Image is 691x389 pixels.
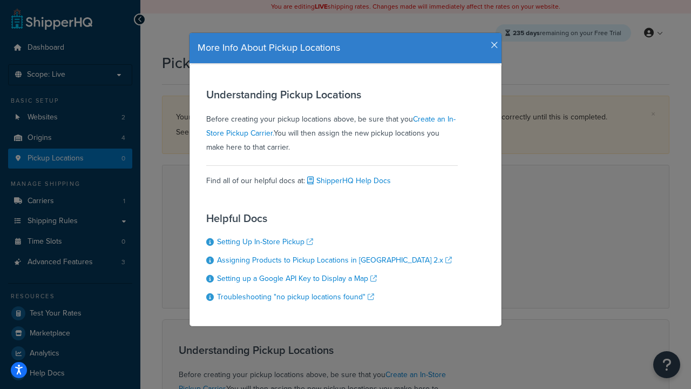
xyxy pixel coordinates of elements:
div: Before creating your pickup locations above, be sure that you You will then assign the new pickup... [206,89,458,155]
h3: Helpful Docs [206,212,452,224]
div: Find all of our helpful docs at: [206,165,458,188]
h4: More Info About Pickup Locations [198,41,493,55]
a: Setting up a Google API Key to Display a Map [217,273,377,284]
a: Setting Up In-Store Pickup [217,236,313,247]
h3: Understanding Pickup Locations [206,89,458,100]
a: Troubleshooting "no pickup locations found" [217,291,374,303]
a: ShipperHQ Help Docs [305,175,391,186]
a: Create an In-Store Pickup Carrier. [206,113,456,139]
a: Assigning Products to Pickup Locations in [GEOGRAPHIC_DATA] 2.x [217,254,452,266]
